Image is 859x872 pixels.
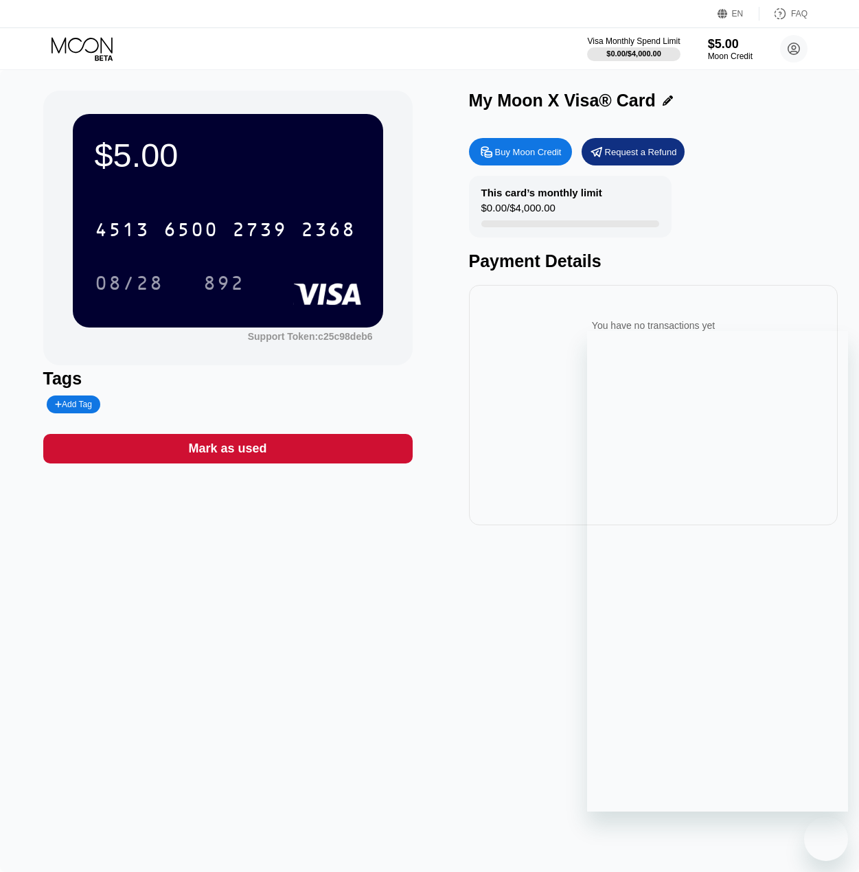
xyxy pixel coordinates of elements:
[469,138,572,165] div: Buy Moon Credit
[708,37,753,61] div: $5.00Moon Credit
[469,91,656,111] div: My Moon X Visa® Card
[587,331,848,812] iframe: חלון הודעות הטקסט
[95,220,150,242] div: 4513
[248,331,373,342] div: Support Token:c25c98deb6
[480,306,827,345] div: You have no transactions yet
[587,36,680,61] div: Visa Monthly Spend Limit$0.00/$4,000.00
[188,441,266,457] div: Mark as used
[193,266,255,300] div: 892
[84,266,174,300] div: 08/28
[47,395,100,413] div: Add Tag
[43,369,413,389] div: Tags
[469,251,838,271] div: Payment Details
[301,220,356,242] div: 2368
[495,146,562,158] div: Buy Moon Credit
[55,400,92,409] div: Add Tag
[732,9,744,19] div: EN
[804,817,848,861] iframe: לחצן להפעלת חלון העברת הודעות, השיחה מתבצעת
[203,274,244,296] div: 892
[718,7,759,21] div: EN
[95,136,361,174] div: $5.00
[708,51,753,61] div: Moon Credit
[587,36,680,46] div: Visa Monthly Spend Limit
[708,37,753,51] div: $5.00
[759,7,808,21] div: FAQ
[248,331,373,342] div: Support Token: c25c98deb6
[95,274,163,296] div: 08/28
[481,187,602,198] div: This card’s monthly limit
[43,434,413,463] div: Mark as used
[606,49,661,58] div: $0.00 / $4,000.00
[481,202,556,220] div: $0.00 / $4,000.00
[582,138,685,165] div: Request a Refund
[605,146,677,158] div: Request a Refund
[163,220,218,242] div: 6500
[87,212,364,246] div: 4513650027392368
[791,9,808,19] div: FAQ
[232,220,287,242] div: 2739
